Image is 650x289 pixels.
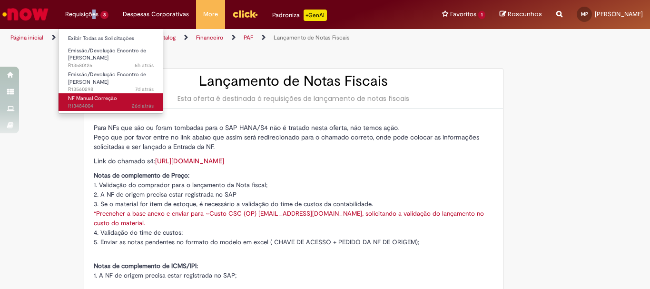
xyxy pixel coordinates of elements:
[68,62,154,70] span: R13580125
[123,10,189,19] span: Despesas Corporativas
[196,34,223,41] a: Financeiro
[94,73,493,89] h2: Lançamento de Notas Fiscais
[581,11,588,17] span: MP
[59,33,163,44] a: Exibir Todas as Solicitações
[1,5,50,24] img: ServiceNow
[59,46,163,66] a: Aberto R13580125 : Emissão/Devolução Encontro de Contas Fornecedor
[68,86,154,93] span: R13560298
[155,157,224,165] a: [URL][DOMAIN_NAME]
[94,190,236,199] span: 2. A NF de origem precisa estar registrada no SAP
[59,70,163,90] a: Aberto R13560298 : Emissão/Devolução Encontro de Contas Fornecedor
[232,7,258,21] img: click_logo_yellow_360x200.png
[244,34,253,41] a: PAF
[203,10,218,19] span: More
[68,95,117,102] span: NF Manual Correção
[132,102,154,110] span: 26d atrás
[68,102,154,110] span: R13484004
[132,102,154,110] time: 05/09/2025 10:22:08
[65,10,98,19] span: Requisições
[478,11,485,19] span: 1
[94,171,189,179] span: Notas de complemento de Preço:
[94,262,198,270] span: Notas de complemento de ICMS/IPI:
[135,62,154,69] span: 5h atrás
[135,86,154,93] time: 23/09/2025 16:35:48
[595,10,643,18] span: [PERSON_NAME]
[274,34,350,41] a: Lançamento de Notas Fiscais
[272,10,327,21] div: Padroniza
[7,29,426,47] ul: Trilhas de página
[100,11,108,19] span: 3
[68,47,146,62] span: Emissão/Devolução Encontro de [PERSON_NAME]
[10,34,43,41] a: Página inicial
[508,10,542,19] span: Rascunhos
[94,271,236,279] span: 1. A NF de origem precisa estar registrada no SAP;
[500,10,542,19] a: Rascunhos
[94,123,493,151] p: Para NFs que são ou foram tombadas para o SAP HANA/S4 não é tratado nesta oferta, não temos ação....
[94,156,493,166] p: Link do chamado s4:
[94,181,267,189] span: 1. Validação do comprador para o lançamento da Nota fiscal;
[450,10,476,19] span: Favoritos
[58,29,163,114] ul: Requisições
[135,62,154,69] time: 30/09/2025 09:31:21
[94,229,183,237] span: 4. Validação do time de custos;
[94,238,419,246] span: 5. Enviar as notas pendentes no formato do modelo em excel ( CHAVE DE ACESSO + PEDIDO DA NF DE OR...
[304,10,327,21] p: +GenAi
[135,86,154,93] span: 7d atrás
[94,200,373,208] span: 3. Se o material for item de estoque, é necessário a validação do time de custos da contabilidade.
[94,209,484,227] a: *Preencher a base anexo e enviar para ~Custo CSC (OP) [EMAIL_ADDRESS][DOMAIN_NAME], solicitando a...
[68,71,146,86] span: Emissão/Devolução Encontro de [PERSON_NAME]
[94,94,493,103] div: Esta oferta é destinada à requisições de lançamento de notas fiscais
[59,93,163,111] a: Aberto R13484004 : NF Manual Correção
